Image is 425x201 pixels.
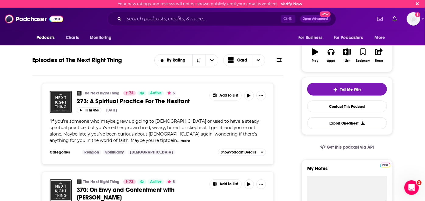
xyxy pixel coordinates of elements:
[380,162,391,167] a: Pro website
[220,182,238,186] span: Add to List
[307,44,323,66] button: Play
[407,12,420,26] img: User Profile
[166,179,177,184] button: 5
[106,108,117,112] div: [DATE]
[307,100,387,112] a: Contact This Podcast
[192,55,205,66] button: Sort Direction
[77,108,101,113] button: 11m 45s
[300,15,331,23] button: Open AdvancedNew
[82,150,101,155] a: Religion
[50,118,259,143] span: "
[50,91,72,113] img: 273: A Spiritual Practice For The Hesitant
[86,32,119,44] button: open menu
[128,150,176,155] a: [DEMOGRAPHIC_DATA]
[371,44,387,66] button: Share
[107,12,336,26] div: Search podcasts, credits, & more...
[181,138,190,143] button: more
[167,58,188,62] span: By Rating
[77,91,82,96] img: The Next Right Thing
[330,32,372,44] button: open menu
[256,91,266,100] button: Show More Button
[237,58,247,62] span: Card
[340,87,361,92] span: Tell Me Why
[66,33,79,42] span: Charts
[62,32,83,44] a: Charts
[307,117,387,129] button: Export One-Sheet
[307,83,387,96] button: tell me why sparkleTell Me Why
[5,13,63,25] img: Podchaser - Follow, Share and Rate Podcasts
[148,91,164,96] a: Active
[356,59,370,63] div: Bookmark
[129,179,133,185] span: 72
[371,32,393,44] button: open menu
[77,97,205,105] a: 273: A Spiritual Practice For The Hesitant
[375,59,383,63] div: Share
[303,17,328,20] span: Open Advanced
[124,14,281,24] input: Search podcasts, credits, & more...
[123,91,136,96] a: 72
[355,44,371,66] button: Bookmark
[103,150,126,155] a: Spirituality
[323,44,339,66] button: Apps
[375,33,385,42] span: More
[83,179,119,184] a: The Next Right Thing
[166,91,177,96] button: 5
[83,91,119,96] a: The Next Right Thing
[50,150,77,155] h3: Categories
[407,12,420,26] span: Logged in as jjomalley
[312,59,318,63] div: Play
[154,54,219,66] h2: Choose List sort
[307,165,387,176] label: My Notes
[148,179,164,184] a: Active
[404,180,419,195] iframe: Intercom live chat
[281,15,295,23] span: Ctrl K
[220,93,238,98] span: Add to List
[32,56,122,64] h1: Episodes of The Next Right Thing
[339,44,355,66] button: List
[210,91,241,100] button: Show More Button
[375,14,385,24] a: Show notifications dropdown
[223,54,265,66] button: Choose View
[77,97,190,105] span: 273: A Spiritual Practice For The Hesitant
[90,33,111,42] span: Monitoring
[210,180,241,189] button: Show More Button
[150,90,162,96] span: Active
[150,179,162,185] span: Active
[37,33,54,42] span: Podcasts
[118,2,303,6] div: Your new ratings and reviews will not be shown publicly until your email is verified.
[334,33,363,42] span: For Podcasters
[205,55,218,66] button: open menu
[177,138,180,143] span: ...
[327,59,335,63] div: Apps
[123,179,136,184] a: 72
[50,118,259,143] span: If you’re someone who maybe grew up going to [DEMOGRAPHIC_DATA] or used to have a steady spiritua...
[390,14,399,24] a: Show notifications dropdown
[333,87,338,92] img: tell me why sparkle
[32,32,62,44] button: open menu
[77,179,82,184] img: The Next Right Thing
[345,59,349,63] div: List
[294,32,330,44] button: open menu
[256,179,266,189] button: Show More Button
[298,33,322,42] span: For Business
[417,180,422,185] span: 1
[320,11,331,17] span: New
[380,163,391,167] img: Podchaser Pro
[155,58,193,62] button: open menu
[415,12,420,17] svg: Email not verified
[327,145,374,150] span: Get this podcast via API
[315,140,379,155] a: Get this podcast via API
[129,90,133,96] span: 72
[221,150,256,154] span: Show Podcast Details
[407,12,420,26] button: Show profile menu
[218,149,266,156] button: ShowPodcast Details
[281,2,303,6] a: Verify Now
